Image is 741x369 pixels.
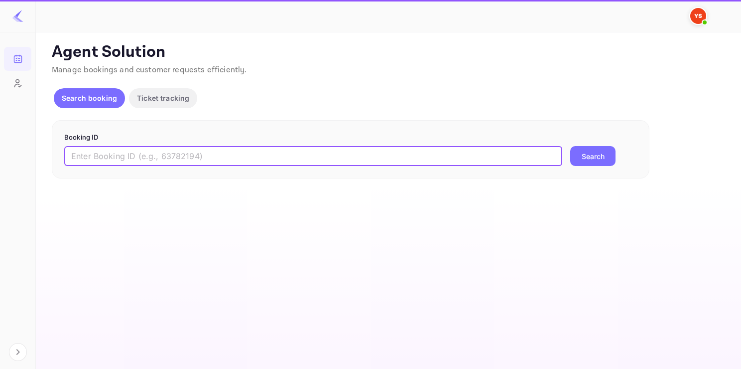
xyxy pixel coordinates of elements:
[64,133,637,143] p: Booking ID
[64,146,562,166] input: Enter Booking ID (e.g., 63782194)
[52,65,247,75] span: Manage bookings and customer requests efficiently.
[12,10,24,22] img: LiteAPI
[62,93,117,103] p: Search booking
[4,71,31,94] a: Customers
[4,47,31,70] a: Bookings
[137,93,189,103] p: Ticket tracking
[9,343,27,361] button: Expand navigation
[52,42,723,62] p: Agent Solution
[570,146,616,166] button: Search
[690,8,706,24] img: Yandex Support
